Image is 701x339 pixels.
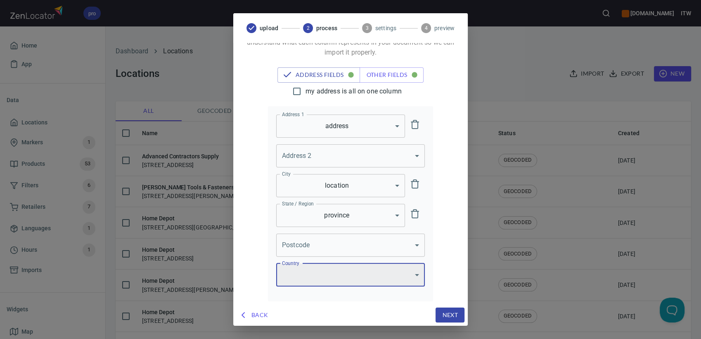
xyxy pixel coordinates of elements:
div: address [276,144,425,167]
button: delete [405,174,425,194]
button: Back [237,308,272,323]
div: address [276,174,405,197]
text: 3 [365,25,368,31]
span: preview [434,24,455,32]
span: other fields [366,70,417,80]
text: 2 [306,25,309,31]
div: address [276,263,425,286]
button: delete [405,115,425,134]
button: delete [405,204,425,224]
div: address [276,115,405,138]
button: Next [436,308,464,323]
span: address fields [284,70,354,80]
span: process [316,24,337,32]
span: my address is all on one column [306,86,402,96]
button: address fields [277,67,360,83]
div: address [276,234,425,257]
span: upload [260,24,278,32]
div: address [276,204,405,227]
text: 4 [424,25,427,31]
span: Back [240,310,268,320]
span: Next [442,310,458,320]
span: settings [375,24,396,32]
div: outlined secondary button group [277,67,424,83]
button: other fields [360,67,424,83]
